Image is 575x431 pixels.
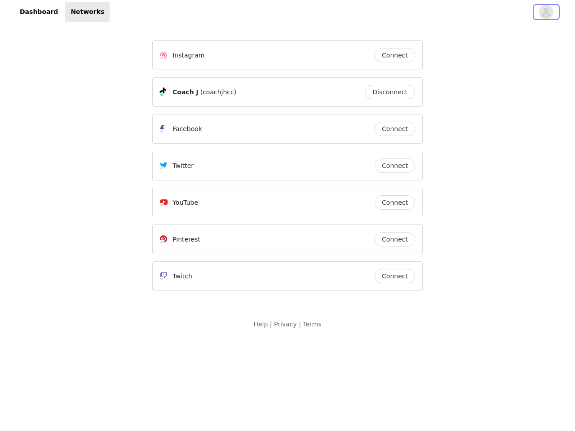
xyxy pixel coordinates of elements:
p: Twitch [172,272,192,281]
span: | [299,321,301,328]
button: Connect [375,195,415,210]
p: Pinterest [172,235,200,244]
a: Privacy [274,321,297,328]
p: Facebook [172,124,202,134]
a: Terms [303,321,321,328]
button: Disconnect [365,85,415,99]
p: YouTube [172,198,198,207]
span: Coach J [172,88,199,97]
a: Networks [65,2,110,22]
span: | [270,321,272,328]
button: Connect [375,48,415,62]
a: Help [253,321,268,328]
p: Instagram [172,51,204,60]
button: Connect [375,269,415,283]
button: Connect [375,122,415,136]
div: avatar [542,5,550,19]
span: (coachjhcc) [200,88,237,97]
button: Connect [375,158,415,173]
a: Dashboard [14,2,63,22]
p: Twitter [172,161,194,171]
button: Connect [375,232,415,246]
img: Instagram Icon [160,52,167,59]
